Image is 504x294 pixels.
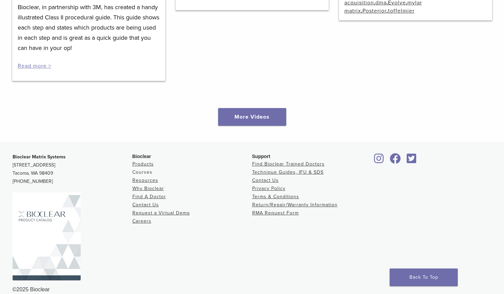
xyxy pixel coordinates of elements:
a: Products [132,161,154,167]
a: More Videos [218,108,286,126]
a: toffelmier [388,7,414,14]
a: Courses [132,169,152,175]
a: Back To Top [390,269,458,286]
a: Find Bioclear Trained Doctors [252,161,325,167]
p: [STREET_ADDRESS] Tacoma, WA 98409 [PHONE_NUMBER] [13,153,132,186]
a: RMA Request Form [252,210,299,216]
a: Contact Us [132,202,159,208]
div: ©2025 Bioclear [13,286,492,294]
a: Terms & Conditions [252,194,299,200]
a: Read more > [18,63,51,69]
a: Bioclear [405,157,419,164]
strong: Bioclear Matrix Systems [13,154,66,160]
a: Find A Doctor [132,194,166,200]
a: Request a Virtual Demo [132,210,190,216]
a: Return/Repair/Warranty Information [252,202,338,208]
a: Resources [132,177,158,183]
a: Technique Guides, IFU & SDS [252,169,324,175]
a: Posterior [362,7,387,14]
a: Contact Us [252,177,279,183]
span: Support [252,154,271,159]
a: Bioclear [388,157,403,164]
a: Why Bioclear [132,186,164,191]
span: Bioclear [132,154,151,159]
p: Bioclear, in partnership with 3M, has created a handy illustrated Class II procedural guide. This... [18,2,160,53]
a: Careers [132,218,151,224]
img: Bioclear [13,192,81,280]
a: Privacy Policy [252,186,286,191]
a: Bioclear [372,157,386,164]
